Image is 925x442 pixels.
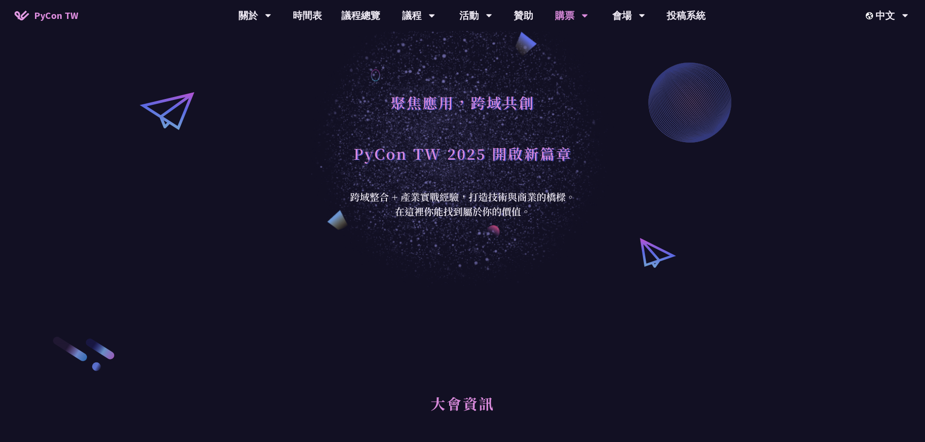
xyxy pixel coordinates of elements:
a: PyCon TW [5,3,88,28]
h1: 聚焦應用，跨域共創 [390,88,535,117]
h2: 大會資訊 [157,384,768,437]
span: PyCon TW [34,8,78,23]
div: 跨域整合 + 產業實戰經驗，打造技術與商業的橋樑。 在這裡你能找到屬於你的價值。 [344,190,582,219]
img: Locale Icon [866,12,875,19]
img: Home icon of PyCon TW 2025 [15,11,29,20]
h1: PyCon TW 2025 開啟新篇章 [353,139,572,168]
